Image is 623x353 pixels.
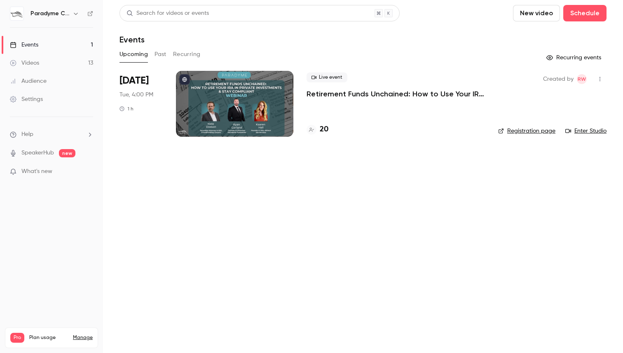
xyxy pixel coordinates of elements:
[119,35,145,44] h1: Events
[119,48,148,61] button: Upcoming
[513,5,560,21] button: New video
[126,9,209,18] div: Search for videos or events
[498,127,555,135] a: Registration page
[320,124,328,135] h4: 20
[119,105,133,112] div: 1 h
[119,74,149,87] span: [DATE]
[10,7,23,20] img: Paradyme Companies
[21,149,54,157] a: SpeakerHub
[577,74,587,84] span: Regan Wollen
[119,91,153,99] span: Tue, 4:00 PM
[10,77,47,85] div: Audience
[578,74,586,84] span: RW
[29,334,68,341] span: Plan usage
[83,168,93,175] iframe: Noticeable Trigger
[307,72,347,82] span: Live event
[10,95,43,103] div: Settings
[10,130,93,139] li: help-dropdown-opener
[173,48,201,61] button: Recurring
[565,127,607,135] a: Enter Studio
[59,149,75,157] span: new
[10,59,39,67] div: Videos
[21,130,33,139] span: Help
[73,334,93,341] a: Manage
[563,5,607,21] button: Schedule
[10,333,24,343] span: Pro
[155,48,166,61] button: Past
[21,167,52,176] span: What's new
[543,74,574,84] span: Created by
[307,89,485,99] a: Retirement Funds Unchained: How to Use Your IRA in Private Investments & Stay Compliant
[10,41,38,49] div: Events
[543,51,607,64] button: Recurring events
[119,71,163,137] div: Sep 30 Tue, 4:00 PM (America/Chicago)
[307,124,328,135] a: 20
[30,9,69,18] h6: Paradyme Companies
